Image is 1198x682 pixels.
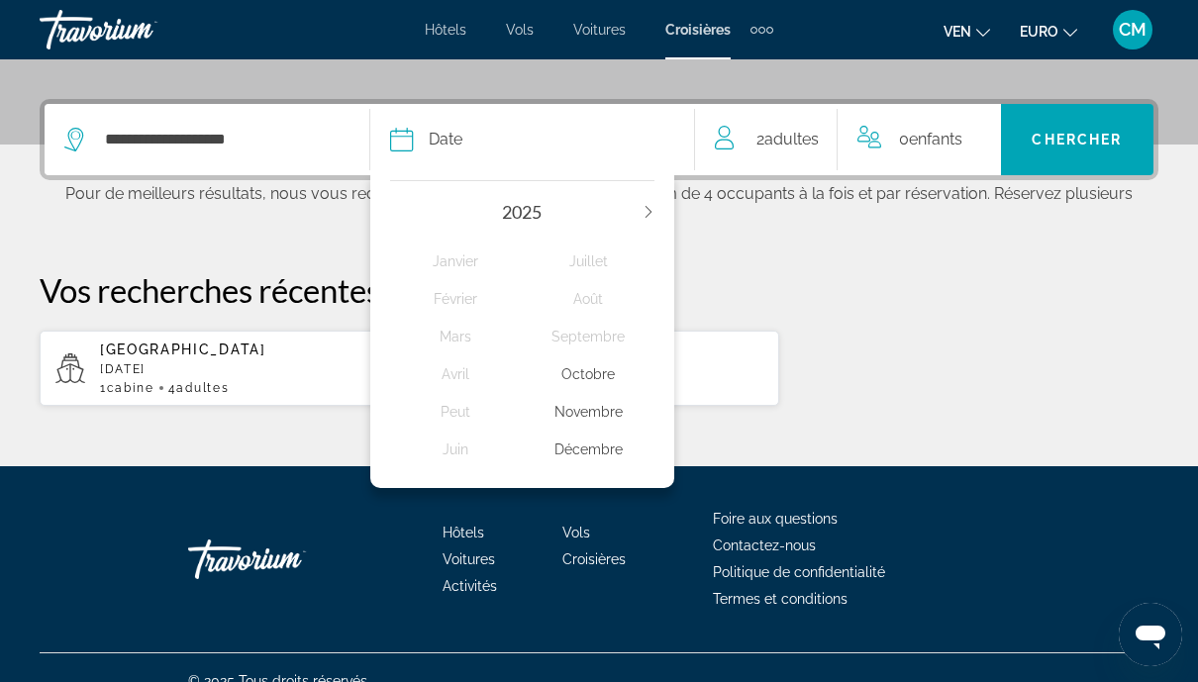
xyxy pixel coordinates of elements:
span: cabine [107,381,154,395]
button: Sélectionnez septembre 2025 [522,318,654,355]
button: Sélectionner février 2025 [390,280,523,318]
a: Hôtels [443,525,484,540]
button: Menu utilisateur [1107,9,1158,50]
div: Widget de recherche [45,104,1153,175]
span: Date [429,126,462,153]
div: Décembre [522,432,654,467]
div: Octobre [522,356,654,392]
a: Voitures [443,551,495,567]
button: Voyageurs : 2 adultes, 0 enfants [695,104,1001,175]
span: EURO [1020,24,1058,40]
span: CM [1119,20,1147,40]
button: L’année prochaine [643,205,654,219]
button: Sélectionnez la date de la croisière [390,104,675,175]
button: Sélectionnez août 2025 [522,280,654,318]
a: Contactez-nous [713,537,816,553]
iframe: Bouton de lancement de la fenêtre de messagerie [1119,603,1182,666]
p: [DATE] [100,362,383,376]
button: Sélectionnez janvier 2025 [390,243,523,280]
span: Chercher [1032,132,1122,147]
a: Croisières [665,22,731,38]
a: Voitures [573,22,626,38]
font: 2 [756,130,764,148]
a: Vols [562,525,590,540]
button: Sélectionnez juin 2025 [390,431,523,468]
button: [GEOGRAPHIC_DATA][DATE]1cabine4Adultes [40,330,399,407]
div: Sélecteur de dates [370,170,675,488]
a: Vols [506,22,534,38]
button: Éléments de navigation supplémentaires [750,14,773,46]
button: Changer la langue [944,17,990,46]
button: Sélectionnez décembre 2025 [522,431,654,468]
p: Vos recherches récentes [40,270,1158,310]
span: Adultes [176,381,229,395]
span: 1 [100,381,154,395]
button: Sélectionnez octobre 2025 [522,355,654,393]
a: Politique de confidentialité [713,564,885,580]
a: La Traverse [40,4,238,55]
span: [GEOGRAPHIC_DATA] [100,341,266,357]
p: Pour de meilleurs résultats, nous vous recommandons de rechercher un maximum de 4 occupants à la ... [40,180,1158,221]
button: Sélectionner mars 2025 [390,318,523,355]
a: Termes et conditions [713,591,848,607]
a: Rentre chez toi [188,530,386,589]
button: Sélectionnez novembre 2025 [522,393,654,431]
font: 0 [899,130,909,148]
button: Sélectionner mai 2025 [390,393,523,431]
a: Hôtels [425,22,466,38]
button: Changer de devise [1020,17,1077,46]
button: Sélectionnez avril 2025 [390,355,523,393]
input: Sélectionnez la destination de la croisière [103,125,349,154]
button: Année précédente [390,205,402,219]
span: Ven [944,24,971,40]
span: 2025 [502,201,542,223]
span: Enfants [909,130,962,148]
span: Adultes [764,130,819,148]
a: Croisières [562,551,626,567]
div: Novembre [522,394,654,430]
button: Rechercher [1001,104,1153,175]
button: Sélectionnez juillet 2025 [522,243,654,280]
a: Foire aux questions [713,511,838,527]
font: 4 [168,381,177,395]
a: Activités [443,578,497,594]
